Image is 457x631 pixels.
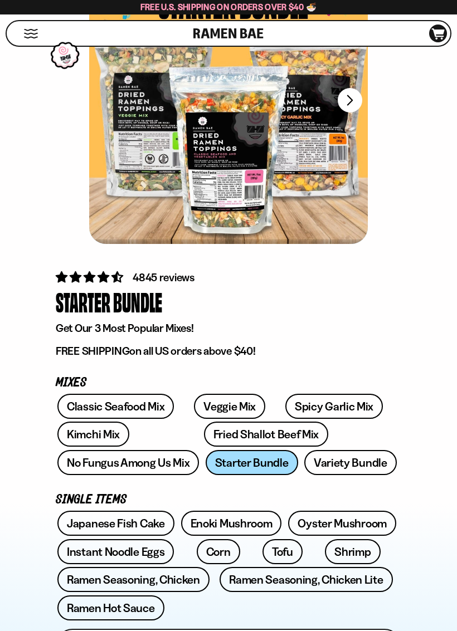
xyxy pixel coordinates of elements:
[113,286,162,319] div: Bundle
[338,88,362,112] button: Next
[57,539,174,564] a: Instant Noodle Eggs
[57,511,174,536] a: Japanese Fish Cake
[140,2,317,12] span: Free U.S. Shipping on Orders over $40 🍜
[204,422,328,447] a: Fried Shallot Beef Mix
[56,344,129,358] strong: FREE SHIPPING
[56,495,401,505] p: Single Items
[56,344,401,358] p: on all US orders above $40!
[133,271,195,284] span: 4845 reviews
[194,394,265,419] a: Veggie Mix
[304,450,397,475] a: Variety Bundle
[57,394,174,419] a: Classic Seafood Mix
[57,595,164,620] a: Ramen Hot Sauce
[57,567,210,592] a: Ramen Seasoning, Chicken
[57,450,199,475] a: No Fungus Among Us Mix
[181,511,282,536] a: Enoki Mushroom
[325,539,380,564] a: Shrimp
[262,539,303,564] a: Tofu
[220,567,392,592] a: Ramen Seasoning, Chicken Lite
[56,378,401,388] p: Mixes
[285,394,383,419] a: Spicy Garlic Mix
[56,286,110,319] div: Starter
[197,539,240,564] a: Corn
[57,422,129,447] a: Kimchi Mix
[56,321,401,335] p: Get Our 3 Most Popular Mixes!
[56,270,125,284] span: 4.71 stars
[288,511,396,536] a: Oyster Mushroom
[23,29,38,38] button: Mobile Menu Trigger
